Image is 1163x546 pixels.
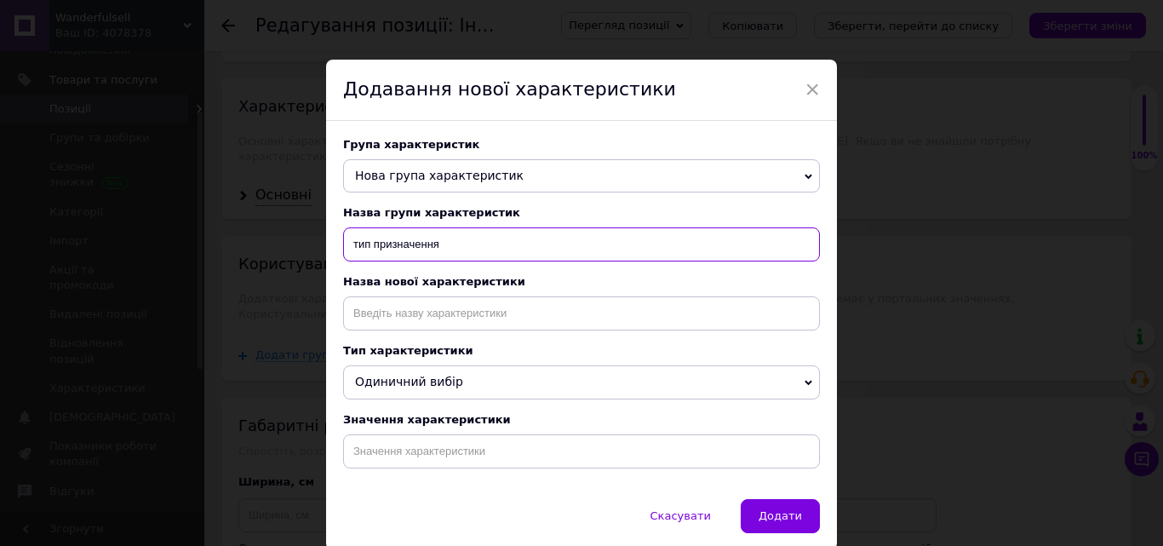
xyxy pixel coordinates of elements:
[355,169,524,182] span: Нова група характеристик
[633,499,729,533] button: Скасувати
[805,75,820,104] span: ×
[343,206,820,219] div: Назва групи характеристик
[343,344,820,357] div: Тип характеристики
[343,138,820,151] div: Група характеристик
[343,227,820,262] input: Назва групи характеристик
[17,17,284,117] h2: Интерактивная мягкая игрушка дышущая выдра для сна Спящая музыкальная Плюшевая выдра которая дыши...
[741,499,820,533] button: Додати
[17,130,284,272] p: Окунитесь в мир сновидений вместе с нашей новой детской игрушкой для сна — 'Сказочная выдра' с фу...
[343,296,820,330] input: Введіть назву характеристики
[343,434,820,468] input: Значення характеристики
[17,111,284,252] p: Пориньте у світ сновидінь разом із нашою новою дитячою іграшкою для сну — 'Казкова видра' з функц...
[17,17,284,97] h2: Інтерактивна м'яка іграшка, що дишуча видра для сну Спляча музична Плюшева видра, яка дихає Видра...
[355,375,463,388] span: Одиничний вибір
[343,275,820,288] div: Назва нової характеристики
[650,509,711,522] span: Скасувати
[759,509,802,522] span: Додати
[326,60,837,121] div: Додавання нової характеристики
[343,413,820,426] div: Значення характеристики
